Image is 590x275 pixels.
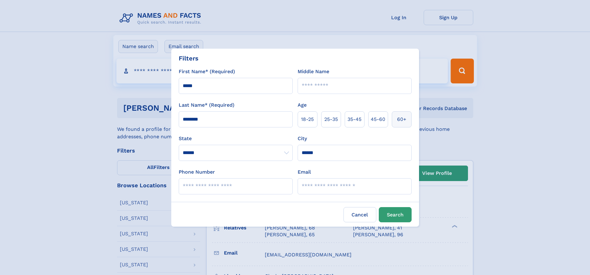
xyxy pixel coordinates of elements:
label: City [298,135,307,142]
label: Cancel [343,207,376,222]
span: 45‑60 [371,116,385,123]
span: 25‑35 [324,116,338,123]
label: Last Name* (Required) [179,101,234,109]
label: State [179,135,293,142]
label: Middle Name [298,68,329,75]
div: Filters [179,54,199,63]
label: Phone Number [179,168,215,176]
label: Email [298,168,311,176]
label: Age [298,101,307,109]
span: 35‑45 [347,116,361,123]
button: Search [379,207,412,222]
span: 60+ [397,116,406,123]
span: 18‑25 [301,116,314,123]
label: First Name* (Required) [179,68,235,75]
